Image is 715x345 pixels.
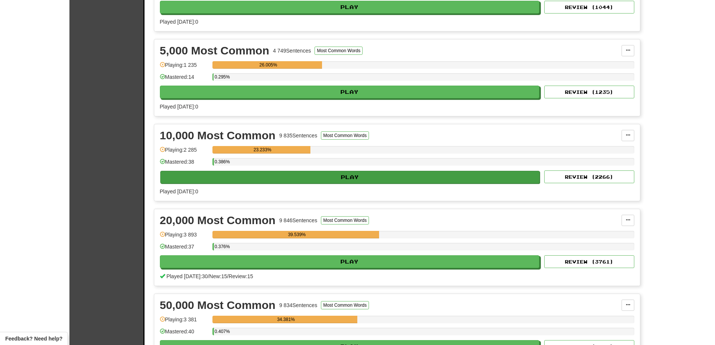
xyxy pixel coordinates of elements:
[544,1,634,14] button: Review (1044)
[160,130,275,141] div: 10,000 Most Common
[544,86,634,98] button: Review (1235)
[160,61,209,74] div: Playing: 1 235
[321,216,369,224] button: Most Common Words
[160,243,209,255] div: Mastered: 37
[160,1,540,14] button: Play
[315,47,363,55] button: Most Common Words
[160,158,209,170] div: Mastered: 38
[544,170,634,183] button: Review (2266)
[5,335,62,342] span: Open feedback widget
[544,255,634,268] button: Review (3761)
[215,146,310,154] div: 23.233%
[160,316,209,328] div: Playing: 3 381
[160,215,275,226] div: 20,000 Most Common
[160,104,198,110] span: Played [DATE]: 0
[160,45,269,56] div: 5,000 Most Common
[160,188,198,194] span: Played [DATE]: 0
[209,273,227,279] span: New: 15
[160,19,198,25] span: Played [DATE]: 0
[229,273,253,279] span: Review: 15
[321,131,369,140] button: Most Common Words
[227,273,229,279] span: /
[321,301,369,309] button: Most Common Words
[215,316,357,323] div: 34.381%
[279,217,317,224] div: 9 846 Sentences
[160,146,209,158] div: Playing: 2 285
[160,73,209,86] div: Mastered: 14
[273,47,311,54] div: 4 749 Sentences
[166,273,208,279] span: Played [DATE]: 30
[215,231,379,238] div: 39.539%
[279,301,317,309] div: 9 834 Sentences
[279,132,317,139] div: 9 835 Sentences
[160,231,209,243] div: Playing: 3 893
[160,300,275,311] div: 50,000 Most Common
[160,328,209,340] div: Mastered: 40
[160,171,540,184] button: Play
[160,255,540,268] button: Play
[208,273,209,279] span: /
[160,86,540,98] button: Play
[215,61,322,69] div: 26.005%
